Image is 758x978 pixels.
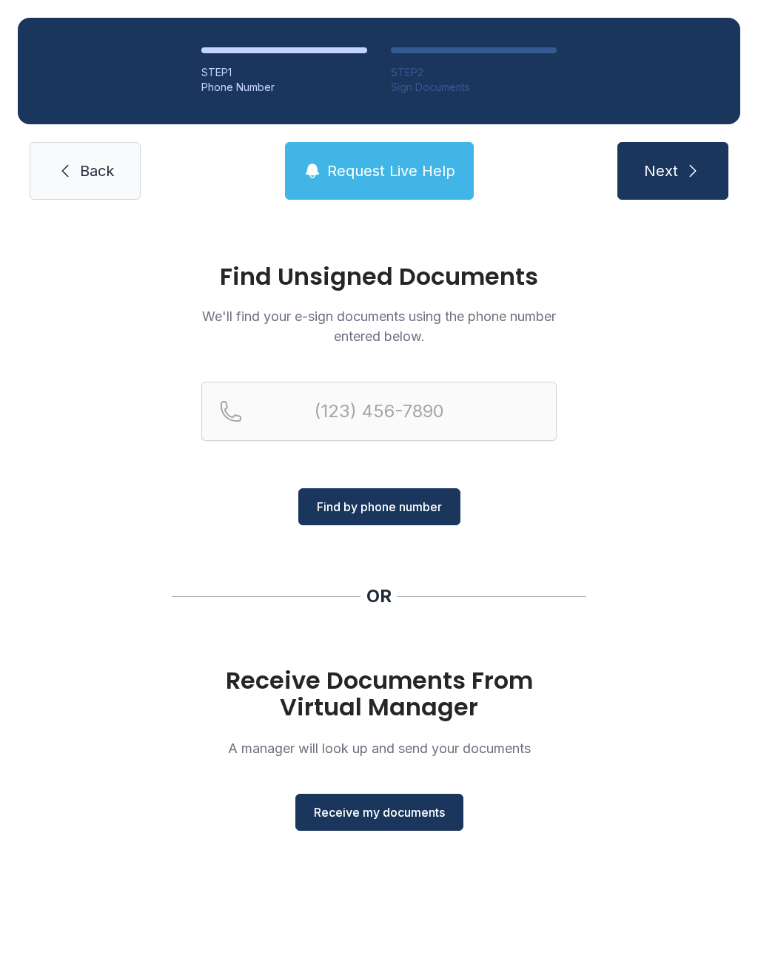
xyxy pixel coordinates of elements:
div: STEP 2 [391,65,557,80]
span: Back [80,161,114,181]
h1: Receive Documents From Virtual Manager [201,667,557,721]
input: Reservation phone number [201,382,557,441]
div: OR [366,584,392,608]
div: Sign Documents [391,80,557,95]
p: A manager will look up and send your documents [201,738,557,758]
span: Request Live Help [327,161,455,181]
span: Next [644,161,678,181]
h1: Find Unsigned Documents [201,265,557,289]
p: We'll find your e-sign documents using the phone number entered below. [201,306,557,346]
div: Phone Number [201,80,367,95]
div: STEP 1 [201,65,367,80]
span: Find by phone number [317,498,442,516]
span: Receive my documents [314,803,445,821]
